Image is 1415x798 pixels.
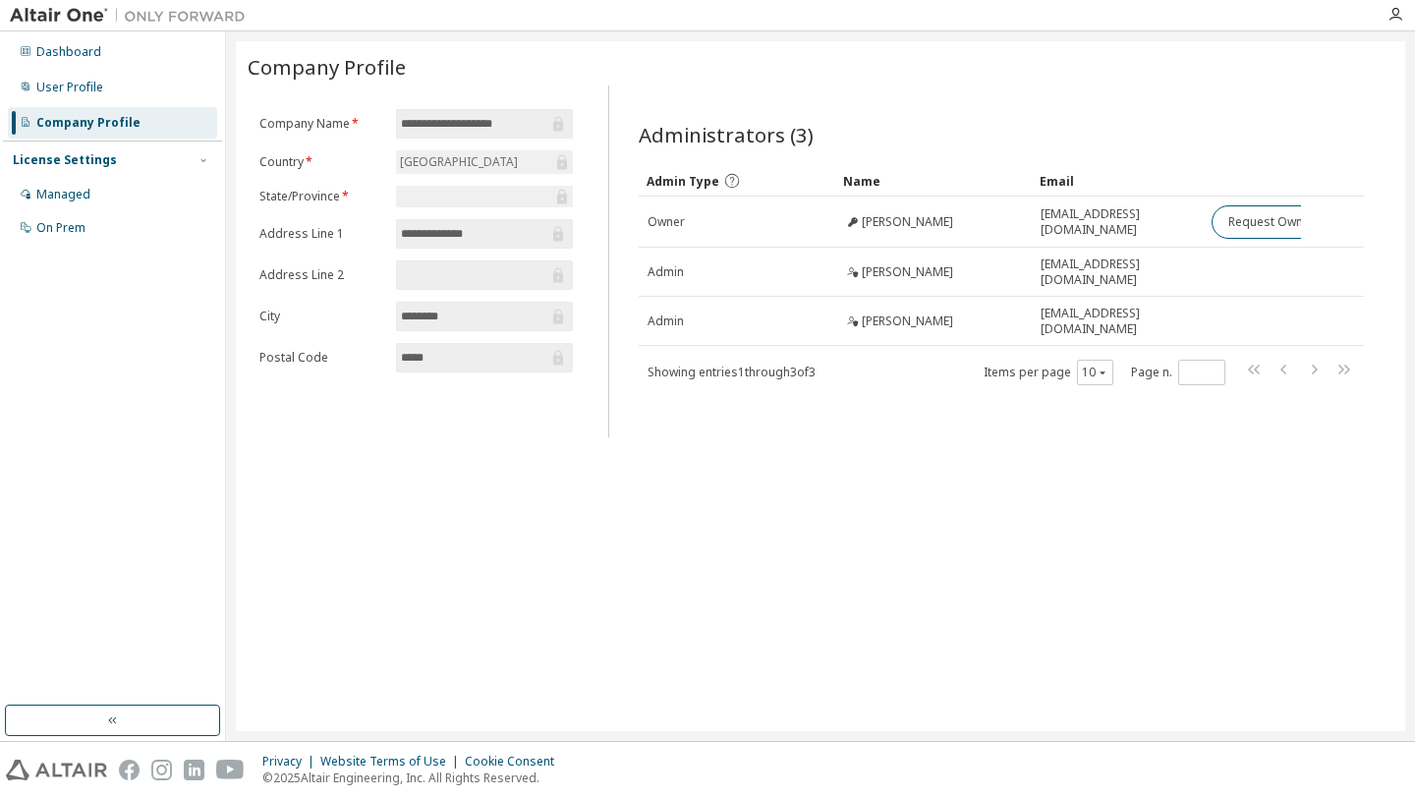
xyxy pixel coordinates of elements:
[262,754,320,769] div: Privacy
[119,760,140,780] img: facebook.svg
[259,267,384,283] label: Address Line 2
[862,264,953,280] span: [PERSON_NAME]
[151,760,172,780] img: instagram.svg
[1082,365,1108,380] button: 10
[36,115,141,131] div: Company Profile
[1212,205,1378,239] button: Request Owner Change
[320,754,465,769] div: Website Terms of Use
[647,173,719,190] span: Admin Type
[396,150,572,174] div: [GEOGRAPHIC_DATA]
[843,165,1024,197] div: Name
[984,360,1113,385] span: Items per page
[648,313,684,329] span: Admin
[6,760,107,780] img: altair_logo.svg
[36,187,90,202] div: Managed
[862,214,953,230] span: [PERSON_NAME]
[259,189,384,204] label: State/Province
[1040,165,1196,197] div: Email
[259,350,384,366] label: Postal Code
[259,116,384,132] label: Company Name
[862,313,953,329] span: [PERSON_NAME]
[36,220,85,236] div: On Prem
[465,754,566,769] div: Cookie Consent
[36,44,101,60] div: Dashboard
[397,151,521,173] div: [GEOGRAPHIC_DATA]
[648,214,685,230] span: Owner
[259,309,384,324] label: City
[262,769,566,786] p: © 2025 Altair Engineering, Inc. All Rights Reserved.
[1041,206,1195,238] span: [EMAIL_ADDRESS][DOMAIN_NAME]
[10,6,255,26] img: Altair One
[216,760,245,780] img: youtube.svg
[259,226,384,242] label: Address Line 1
[36,80,103,95] div: User Profile
[1131,360,1225,385] span: Page n.
[639,121,814,148] span: Administrators (3)
[259,154,384,170] label: Country
[1041,306,1195,337] span: [EMAIL_ADDRESS][DOMAIN_NAME]
[648,364,816,380] span: Showing entries 1 through 3 of 3
[1041,256,1195,288] span: [EMAIL_ADDRESS][DOMAIN_NAME]
[184,760,204,780] img: linkedin.svg
[648,264,684,280] span: Admin
[13,152,117,168] div: License Settings
[248,53,406,81] span: Company Profile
